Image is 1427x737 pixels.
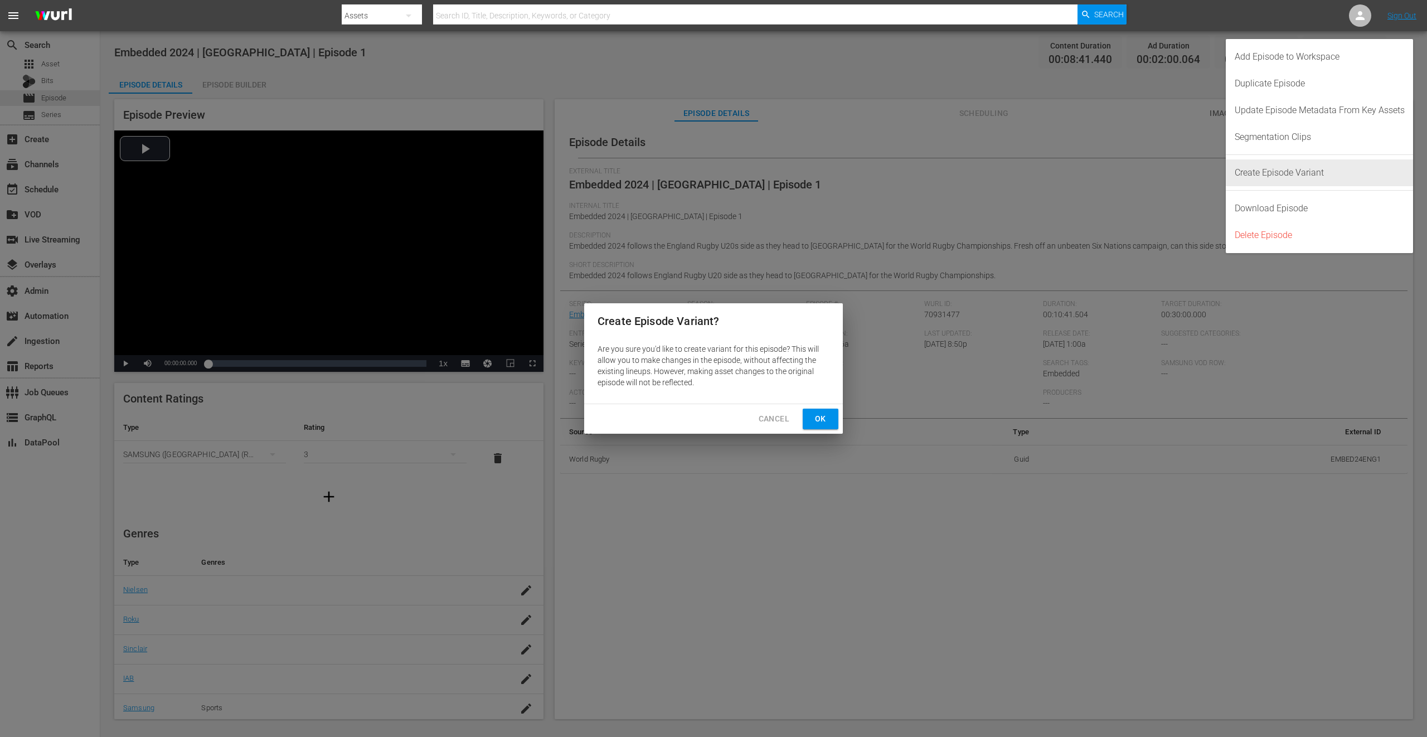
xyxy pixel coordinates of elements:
div: Update Episode Metadata From Key Assets [1235,97,1405,124]
div: Delete Episode [1235,222,1405,249]
div: Duplicate Episode [1235,70,1405,97]
button: Cancel [750,409,798,429]
button: Ok [803,409,838,429]
span: menu [7,9,20,22]
a: Sign Out [1387,11,1416,20]
div: Segmentation Clips [1235,124,1405,151]
span: Ok [812,412,829,426]
img: ans4CAIJ8jUAAAAAAAAAAAAAAAAAAAAAAAAgQb4GAAAAAAAAAAAAAAAAAAAAAAAAJMjXAAAAAAAAAAAAAAAAAAAAAAAAgAT5G... [27,3,80,29]
span: Search [1094,4,1124,25]
h2: Create Episode Variant? [598,312,829,330]
div: Add Episode to Workspace [1235,43,1405,70]
div: Are you sure you'd like to create variant for this episode? This will allow you to make changes i... [584,339,843,392]
div: Download Episode [1235,195,1405,222]
div: Create Episode Variant [1235,159,1405,186]
span: Cancel [759,412,789,426]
